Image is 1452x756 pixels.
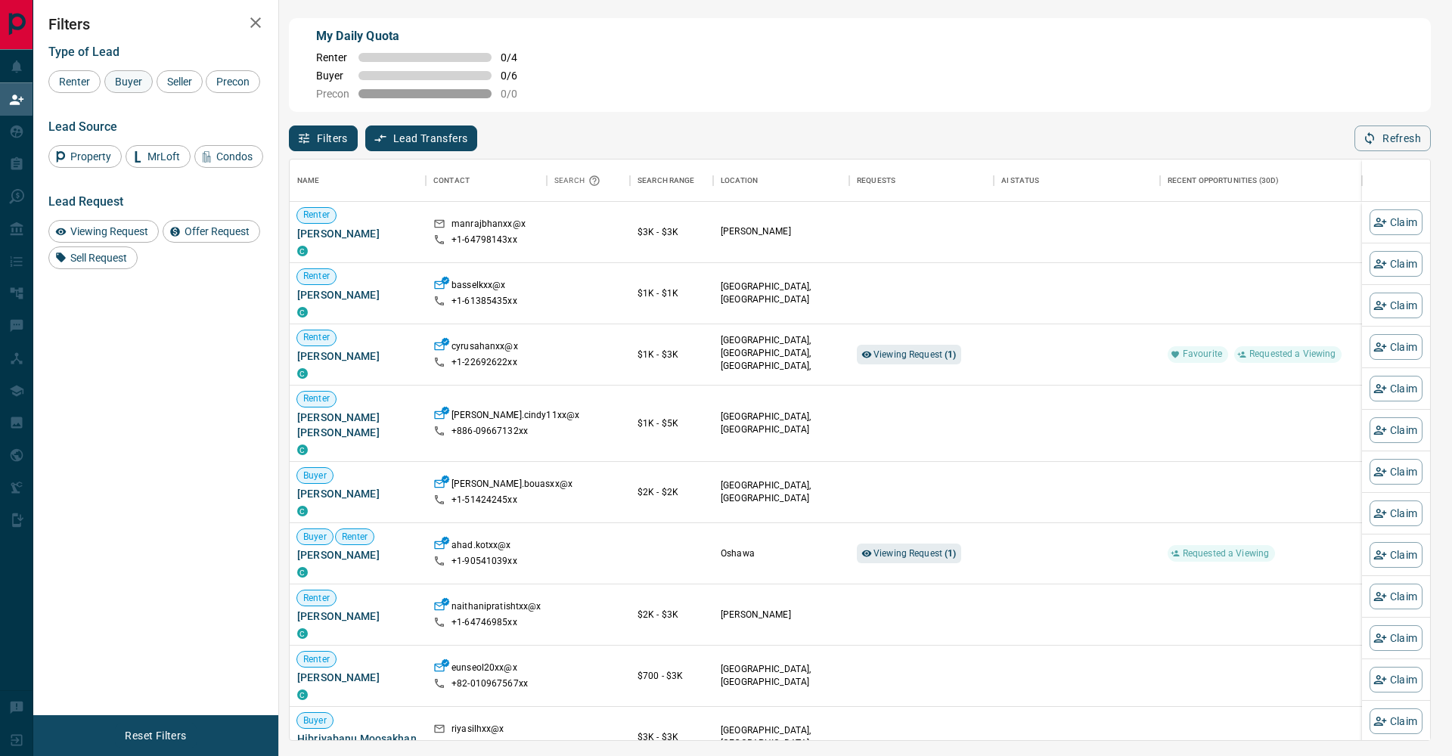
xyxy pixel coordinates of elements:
[501,70,534,82] span: 0 / 6
[162,76,197,88] span: Seller
[65,225,154,237] span: Viewing Request
[1370,293,1423,318] button: Claim
[297,689,308,700] div: condos.ca
[451,739,517,751] p: +1- 43799200xx
[451,425,528,438] p: +886- 09667132xx
[297,209,336,222] span: Renter
[638,287,706,300] p: $1K - $1K
[451,218,526,234] p: manrajbhanxx@x
[433,160,470,202] div: Contact
[157,70,203,93] div: Seller
[297,160,320,202] div: Name
[554,160,604,202] div: Search
[451,494,517,507] p: +1- 51424245xx
[48,246,138,269] div: Sell Request
[65,252,132,264] span: Sell Request
[297,226,418,241] span: [PERSON_NAME]
[721,160,758,202] div: Location
[297,567,308,578] div: condos.ca
[179,225,255,237] span: Offer Request
[638,225,706,239] p: $3K - $3K
[316,70,349,82] span: Buyer
[297,628,308,639] div: condos.ca
[501,51,534,64] span: 0 / 4
[297,731,418,746] span: Hibriyabanu Moosakhan
[297,469,333,482] span: Buyer
[721,724,842,750] p: [GEOGRAPHIC_DATA], [GEOGRAPHIC_DATA]
[501,88,534,100] span: 0 / 0
[721,411,842,436] p: [GEOGRAPHIC_DATA], [GEOGRAPHIC_DATA]
[1370,500,1423,526] button: Claim
[1370,667,1423,692] button: Claim
[1370,584,1423,609] button: Claim
[297,670,418,685] span: [PERSON_NAME]
[297,368,308,379] div: condos.ca
[630,160,713,202] div: Search Range
[48,45,119,59] span: Type of Lead
[297,392,336,405] span: Renter
[48,70,101,93] div: Renter
[65,150,116,163] span: Property
[1168,160,1279,202] div: Recent Opportunities (30d)
[638,348,706,361] p: $1K - $3K
[297,270,336,283] span: Renter
[945,548,956,559] strong: ( 1 )
[297,653,336,666] span: Renter
[451,616,517,629] p: +1- 64746985xx
[1160,160,1362,202] div: Recent Opportunities (30d)
[297,609,418,624] span: [PERSON_NAME]
[297,410,418,440] span: [PERSON_NAME][PERSON_NAME]
[365,125,478,151] button: Lead Transfers
[142,150,185,163] span: MrLoft
[994,160,1160,202] div: AI Status
[857,544,961,563] div: Viewing Request (1)
[451,356,517,369] p: +1- 22692622xx
[1370,376,1423,401] button: Claim
[297,349,418,364] span: [PERSON_NAME]
[873,548,957,559] span: Viewing Request
[211,150,258,163] span: Condos
[638,608,706,621] p: $2K - $3K
[451,677,528,690] p: +82- 010967567xx
[110,76,147,88] span: Buyer
[297,287,418,302] span: [PERSON_NAME]
[1177,547,1275,560] span: Requested a Viewing
[1370,209,1423,235] button: Claim
[1001,160,1039,202] div: AI Status
[721,663,842,689] p: [GEOGRAPHIC_DATA], [GEOGRAPHIC_DATA]
[451,478,572,494] p: [PERSON_NAME].bouasxx@x
[1354,125,1431,151] button: Refresh
[316,27,534,45] p: My Daily Quota
[849,160,994,202] div: Requests
[721,479,842,505] p: [GEOGRAPHIC_DATA], [GEOGRAPHIC_DATA]
[1177,348,1228,361] span: Favourite
[297,592,336,605] span: Renter
[1243,348,1342,361] span: Requested a Viewing
[126,145,191,168] div: MrLoft
[638,160,695,202] div: Search Range
[297,331,336,344] span: Renter
[451,295,517,308] p: +1- 61385435xx
[721,280,842,306] p: [GEOGRAPHIC_DATA], [GEOGRAPHIC_DATA]
[426,160,547,202] div: Contact
[721,334,842,386] p: West End
[638,485,706,499] p: $2K - $2K
[638,669,706,683] p: $700 - $3K
[297,547,418,562] span: [PERSON_NAME]
[1370,251,1423,277] button: Claim
[451,340,518,356] p: cyrusahanxx@x
[1370,708,1423,734] button: Claim
[211,76,255,88] span: Precon
[104,70,153,93] div: Buyer
[945,349,956,360] strong: ( 1 )
[451,539,511,555] p: ahad.kotxx@x
[451,555,517,568] p: +1- 90541039xx
[451,600,541,616] p: naithanipratishtxx@x
[297,714,333,727] span: Buyer
[115,723,196,748] button: Reset Filters
[48,145,122,168] div: Property
[48,15,263,33] h2: Filters
[163,220,260,243] div: Offer Request
[194,145,263,168] div: Condos
[857,160,895,202] div: Requests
